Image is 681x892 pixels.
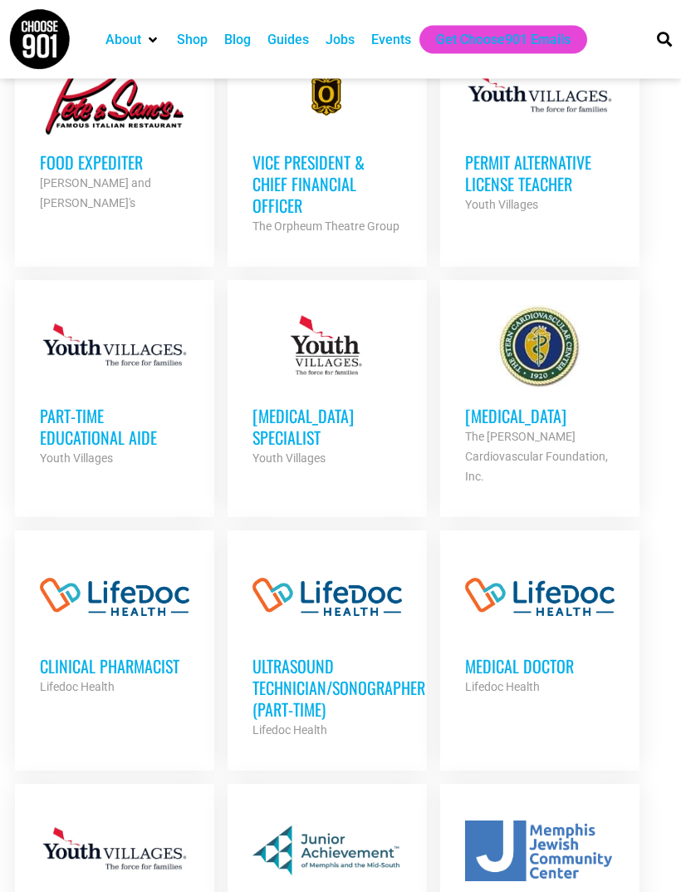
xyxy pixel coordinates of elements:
[252,406,402,449] h3: [MEDICAL_DATA] Specialist
[15,27,214,239] a: Food Expediter [PERSON_NAME] and [PERSON_NAME]'s
[371,30,411,50] a: Events
[177,30,208,50] a: Shop
[40,452,113,466] strong: Youth Villages
[15,531,214,722] a: Clinical Pharmacist Lifedoc Health
[267,30,309,50] a: Guides
[40,681,115,694] strong: Lifedoc Health
[440,281,639,512] a: [MEDICAL_DATA] The [PERSON_NAME] Cardiovascular Foundation, Inc.
[228,531,427,766] a: Ultrasound Technician/Sonographer (Part-Time) Lifedoc Health
[40,656,189,678] h3: Clinical Pharmacist
[252,152,402,217] h3: Vice President & Chief Financial Officer
[97,26,169,54] div: About
[228,281,427,494] a: [MEDICAL_DATA] Specialist Youth Villages
[465,406,615,427] h3: [MEDICAL_DATA]
[224,30,251,50] a: Blog
[436,30,571,50] a: Get Choose901 Emails
[97,26,634,54] nav: Main nav
[40,406,189,449] h3: Part-Time Educational Aide
[440,27,639,240] a: Permit Alternative License Teacher Youth Villages
[228,27,427,262] a: Vice President & Chief Financial Officer The Orpheum Theatre Group
[465,199,538,212] strong: Youth Villages
[252,220,399,234] strong: The Orpheum Theatre Group
[252,724,327,737] strong: Lifedoc Health
[465,152,615,195] h3: Permit Alternative License Teacher
[252,656,402,721] h3: Ultrasound Technician/Sonographer (Part-Time)
[15,281,214,494] a: Part-Time Educational Aide Youth Villages
[40,177,151,210] strong: [PERSON_NAME] and [PERSON_NAME]'s
[105,30,141,50] a: About
[651,26,679,53] div: Search
[40,152,189,174] h3: Food Expediter
[465,431,608,484] strong: The [PERSON_NAME] Cardiovascular Foundation, Inc.
[465,656,615,678] h3: Medical Doctor
[465,681,540,694] strong: Lifedoc Health
[440,531,639,722] a: Medical Doctor Lifedoc Health
[252,452,326,466] strong: Youth Villages
[326,30,355,50] a: Jobs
